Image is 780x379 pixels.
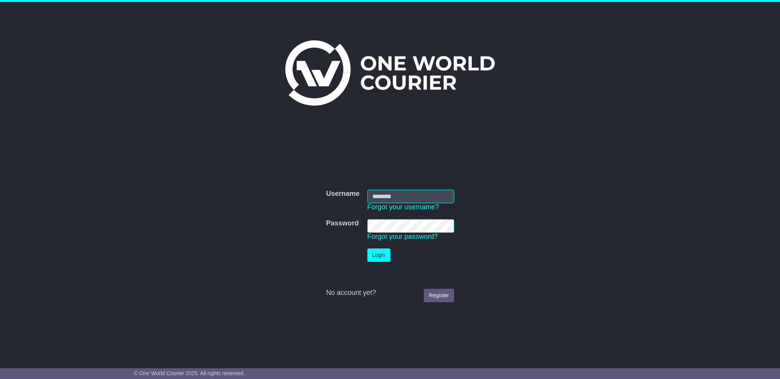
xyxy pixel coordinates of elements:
[326,219,359,228] label: Password
[134,370,245,376] span: © One World Courier 2025. All rights reserved.
[367,248,390,262] button: Login
[285,40,495,106] img: One World
[424,289,454,302] a: Register
[326,289,454,297] div: No account yet?
[367,203,439,211] a: Forgot your username?
[367,233,438,240] a: Forgot your password?
[326,190,359,198] label: Username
